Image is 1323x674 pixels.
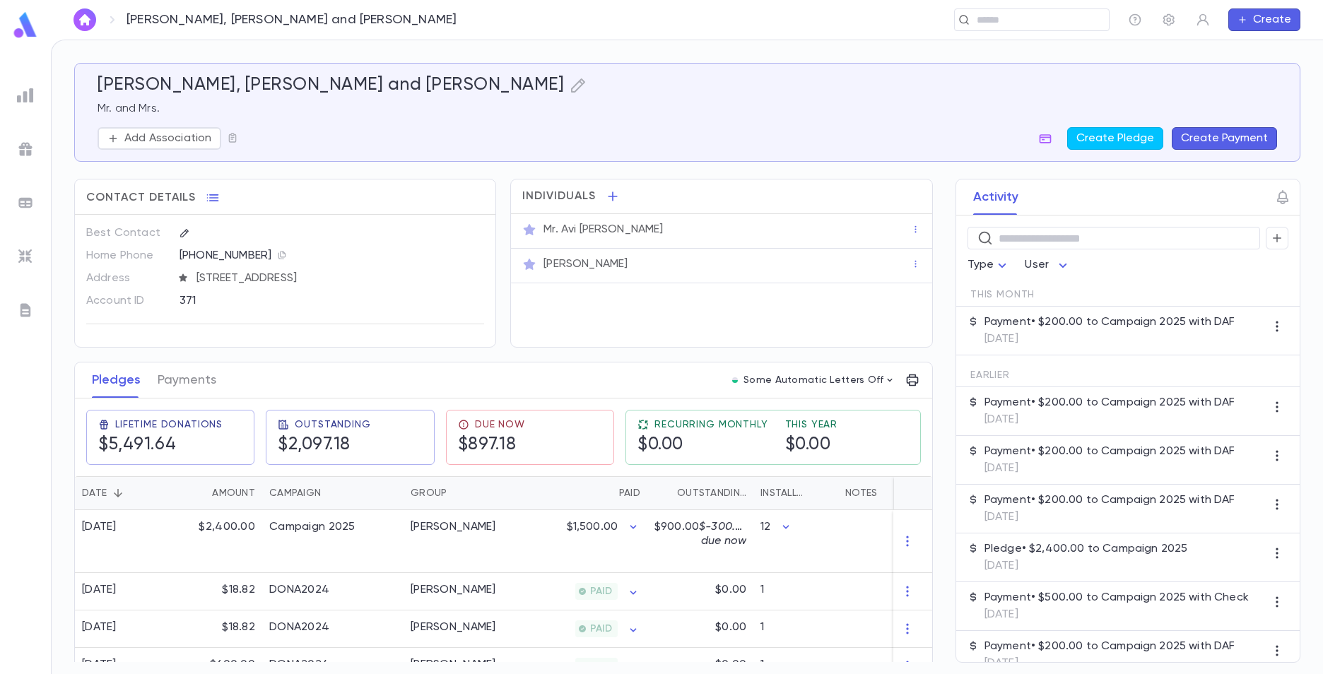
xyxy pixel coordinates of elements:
[760,476,808,510] div: Installments
[1067,127,1163,150] button: Create Pledge
[411,520,496,534] div: DONA
[753,573,838,610] div: 1
[567,520,618,534] p: $1,500.00
[522,189,596,203] span: Individuals
[411,620,496,634] div: DONA
[475,419,525,430] span: Due Now
[970,369,1010,381] span: Earlier
[1172,127,1277,150] button: Create Payment
[170,476,262,510] div: Amount
[269,620,329,634] div: DONA2024
[584,661,618,672] span: PAID
[107,482,129,504] button: Sort
[968,259,994,271] span: Type
[17,194,34,211] img: batches_grey.339ca447c9d9533ef1741baa751efc33.svg
[158,362,216,398] button: Payments
[170,610,262,648] div: $18.82
[82,620,117,634] div: [DATE]
[269,583,329,597] div: DONA2024
[92,362,141,398] button: Pledges
[984,315,1235,329] p: Payment • $200.00 to Campaign 2025 with DAF
[170,573,262,610] div: $18.82
[677,476,746,510] div: Outstanding
[98,102,1277,116] p: Mr. and Mrs.
[654,419,768,430] span: Recurring Monthly
[411,658,496,672] div: DONA
[411,476,447,510] div: Group
[17,248,34,265] img: imports_grey.530a8a0e642e233f2baf0ef88e8c9fcb.svg
[17,141,34,158] img: campaigns_grey.99e729a5f7ee94e3726e6486bddda8f1.svg
[262,476,404,510] div: Campaign
[86,267,167,290] p: Address
[189,482,212,504] button: Sort
[1025,252,1071,279] div: User
[510,476,647,510] div: Paid
[838,476,1015,510] div: Notes
[17,302,34,319] img: letters_grey.7941b92b52307dd3b8a917253454ce1c.svg
[970,289,1035,300] span: This Month
[269,520,355,534] div: Campaign 2025
[715,583,746,597] p: $0.00
[1025,259,1049,271] span: User
[654,520,746,548] p: $900.00
[715,620,746,634] p: $0.00
[124,131,211,146] p: Add Association
[76,14,93,25] img: home_white.a664292cf8c1dea59945f0da9f25487c.svg
[984,591,1249,605] p: Payment • $500.00 to Campaign 2025 with Check
[86,222,167,244] p: Best Contact
[82,583,117,597] div: [DATE]
[984,510,1235,524] p: [DATE]
[458,434,525,456] h5: $897.18
[984,413,1235,427] p: [DATE]
[11,11,40,39] img: logo
[753,610,838,648] div: 1
[984,656,1235,670] p: [DATE]
[984,461,1235,475] p: [DATE]
[984,396,1235,410] p: Payment • $200.00 to Campaign 2025 with DAF
[82,658,117,672] div: [DATE]
[785,434,838,456] h5: $0.00
[191,271,486,285] span: [STREET_ADDRESS]
[447,482,469,504] button: Sort
[715,658,746,672] p: $0.00
[269,476,321,510] div: Campaign
[984,332,1235,346] p: [DATE]
[654,482,677,504] button: Sort
[984,639,1235,654] p: Payment • $200.00 to Campaign 2025 with DAF
[543,223,663,237] p: Mr. Avi [PERSON_NAME]
[321,482,343,504] button: Sort
[295,419,370,430] span: Outstanding
[115,419,223,430] span: Lifetime Donations
[180,244,484,266] div: [PHONE_NUMBER]
[269,658,329,672] div: DONA2024
[584,586,618,597] span: PAID
[984,608,1249,622] p: [DATE]
[98,434,223,456] h5: $5,491.64
[98,75,564,96] h5: [PERSON_NAME], [PERSON_NAME] and [PERSON_NAME]
[753,476,838,510] div: Installments
[1228,8,1300,31] button: Create
[760,520,770,534] p: 12
[411,583,496,597] div: DONA
[82,476,107,510] div: Date
[968,252,1011,279] div: Type
[727,370,900,390] button: Some Automatic Letters Off
[82,520,117,534] div: [DATE]
[543,257,628,271] p: [PERSON_NAME]
[984,559,1187,573] p: [DATE]
[75,476,170,510] div: Date
[86,244,167,267] p: Home Phone
[278,434,370,456] h5: $2,097.18
[17,87,34,104] img: reports_grey.c525e4749d1bce6a11f5fe2a8de1b229.svg
[808,482,831,504] button: Sort
[404,476,510,510] div: Group
[845,476,877,510] div: Notes
[86,290,167,312] p: Account ID
[584,623,618,634] span: PAID
[973,179,1018,215] button: Activity
[86,191,196,205] span: Contact Details
[127,12,457,28] p: [PERSON_NAME], [PERSON_NAME] and [PERSON_NAME]
[984,542,1187,556] p: Pledge • $2,400.00 to Campaign 2025
[699,521,749,547] span: $-300.00 due now
[180,290,417,311] div: 371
